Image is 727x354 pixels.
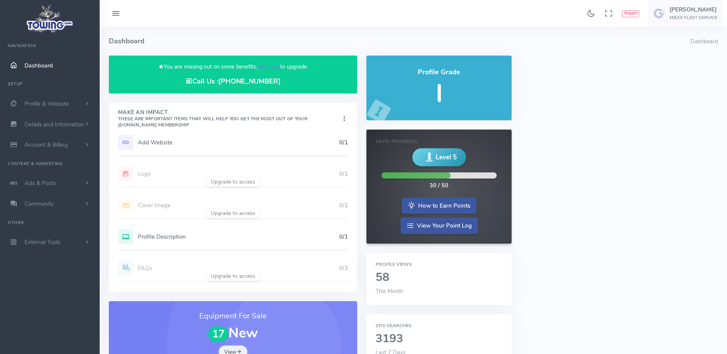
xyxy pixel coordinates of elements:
h5: [PERSON_NAME] [670,7,717,13]
a: [PHONE_NUMBER] [218,77,281,86]
h1: New [118,326,348,342]
a: click here [257,63,280,70]
span: External Tools [25,238,60,246]
h5: Add Website [138,139,339,146]
span: Ads & Posts [25,179,56,187]
h6: Profile Views [376,262,502,267]
button: Report [622,10,639,17]
span: Account & Billing [25,141,68,149]
img: logo [24,2,76,35]
a: How to Earn Points [402,198,476,214]
h2: 3193 [376,333,502,345]
h5: 0/1 [339,139,348,146]
h4: Call Us : [118,77,348,85]
h6: Site Searches [376,323,502,328]
h4: Profile Grade [376,69,502,76]
h2: 58 [376,271,502,284]
h4: Make An Impact [118,110,340,128]
h5: I [376,80,502,107]
a: View Your Point Log [400,218,478,234]
small: These are important items that will help you get the most out of your [DOMAIN_NAME] Membership [118,116,307,128]
div: 30 / 50 [430,182,448,190]
h5: 0/1 [339,234,348,240]
p: You are missing out on some benefits, to upgrade. [118,62,348,71]
img: user-image [653,7,666,20]
h5: Profile Description [138,234,339,240]
span: Dashboard [25,62,53,69]
li: Dashboard [691,38,718,46]
span: 17 [208,326,229,342]
h3: Equipment For Sale [118,310,348,322]
h6: Level Progress [376,139,502,144]
span: Level 5 [436,152,457,162]
span: Community [25,200,54,208]
span: This Month [376,287,403,295]
h6: MAXX FLEET SERVICE [670,15,717,20]
h4: Dashboard [109,27,691,56]
span: Details and Information [25,121,84,128]
span: Profile & Website [25,100,69,108]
